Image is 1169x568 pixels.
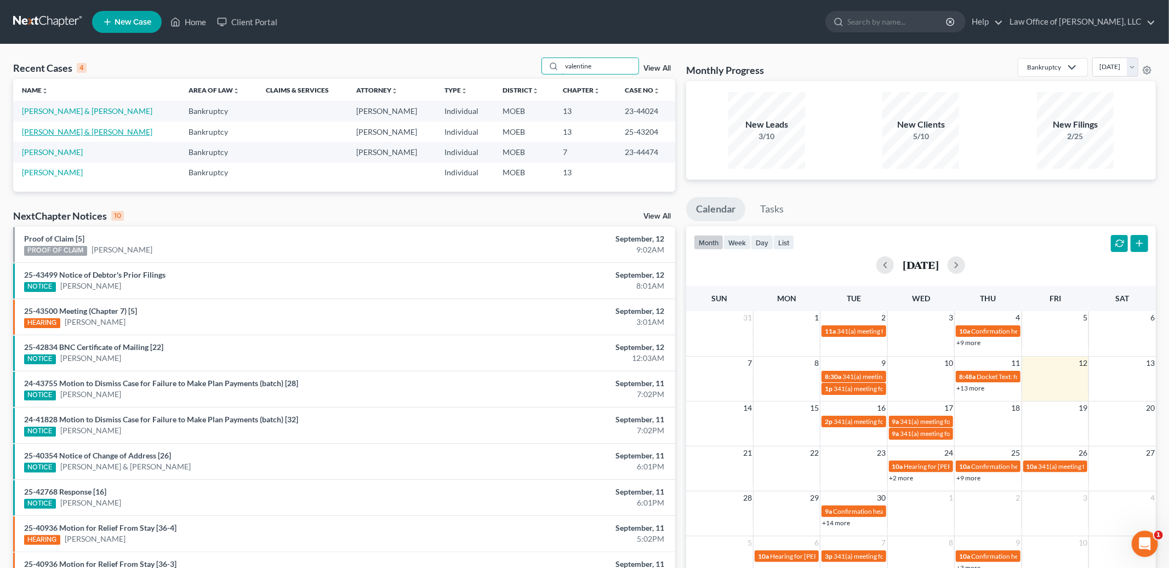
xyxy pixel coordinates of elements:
span: 9 [881,357,887,370]
td: [PERSON_NAME] [347,142,436,162]
span: 14 [742,401,753,415]
span: New Case [115,18,151,26]
span: 1 [1154,531,1163,540]
span: 2 [881,311,887,324]
td: Bankruptcy [180,142,257,162]
span: 10a [959,327,970,335]
span: 8:30a [825,372,841,381]
span: 24 [943,446,954,460]
a: 25-43500 Meeting (Chapter 7) [5] [24,306,137,315]
span: 16 [876,401,887,415]
span: 3 [1082,491,1088,504]
a: Attorneyunfold_more [356,86,398,94]
span: 10a [959,462,970,471]
a: 25-40354 Notice of Change of Address [26] [24,451,171,460]
div: 3:01AM [458,317,664,328]
span: 10 [943,357,954,370]
td: MOEB [494,122,554,142]
span: Sat [1115,294,1129,303]
i: unfold_more [594,88,600,94]
td: 23-44474 [616,142,675,162]
div: September, 11 [458,523,664,533]
span: Confirmation hearing for [PERSON_NAME] & [PERSON_NAME] [971,552,1154,560]
iframe: Intercom live chat [1132,531,1158,557]
a: 25-40936 Motion for Relief From Stay [36-4] [24,523,176,532]
span: 5 [746,536,753,549]
a: Chapterunfold_more [563,86,600,94]
a: Area of Lawunfold_more [189,86,239,94]
a: Typeunfold_more [444,86,467,94]
div: 4 [77,63,87,73]
div: Bankruptcy [1027,62,1061,72]
span: 29 [809,491,820,504]
td: MOEB [494,163,554,183]
span: Sun [712,294,728,303]
div: HEARING [24,318,60,328]
td: Bankruptcy [180,163,257,183]
span: 8:48a [959,372,976,381]
span: 341(a) meeting for [PERSON_NAME] [834,385,939,393]
span: 341(a) meeting for [PERSON_NAME] [842,372,948,381]
span: 341(a) meeting for [PERSON_NAME] [834,417,939,426]
a: Case Nounfold_more [625,86,660,94]
span: 13 [1145,357,1156,370]
span: 10a [758,552,769,560]
span: Tue [847,294,861,303]
th: Claims & Services [257,79,347,101]
a: Help [966,12,1003,32]
a: Calendar [686,197,745,221]
a: [PERSON_NAME] & [PERSON_NAME] [22,106,152,116]
span: 1p [825,385,832,393]
span: 6 [813,536,820,549]
span: 341(a) meeting for [PERSON_NAME] [900,417,1006,426]
span: 10a [959,552,970,560]
span: 10a [892,462,903,471]
div: 5/10 [882,131,959,142]
a: 25-42834 BNC Certificate of Mailing [22] [24,342,163,352]
div: Recent Cases [13,61,87,74]
button: list [773,235,794,250]
span: 341(a) meeting for [PERSON_NAME] [834,552,939,560]
span: 28 [742,491,753,504]
span: Confirmation hearing for [PERSON_NAME] & [PERSON_NAME] [833,507,1016,515]
div: NOTICE [24,427,56,437]
div: New Leads [728,118,805,131]
td: [PERSON_NAME] [347,101,436,121]
div: September, 11 [458,450,664,461]
i: unfold_more [391,88,398,94]
span: Hearing for [PERSON_NAME] & [PERSON_NAME] [904,462,1048,471]
div: 12:03AM [458,353,664,364]
a: [PERSON_NAME] [60,425,121,436]
a: [PERSON_NAME] [22,168,83,177]
span: Thu [980,294,996,303]
span: Confirmation hearing for [PERSON_NAME] & [PERSON_NAME] [971,327,1154,335]
span: 9a [825,507,832,515]
td: 13 [554,101,616,121]
div: NOTICE [24,354,56,364]
a: [PERSON_NAME] [92,244,152,255]
a: Districtunfold_more [503,86,539,94]
span: 7 [746,357,753,370]
div: NextChapter Notices [13,209,124,222]
div: September, 11 [458,378,664,389]
h3: Monthly Progress [686,64,764,77]
span: 9a [892,417,899,426]
span: 341(a) meeting for [PERSON_NAME] [837,327,943,335]
i: unfold_more [532,88,539,94]
a: Tasks [750,197,794,221]
div: 5:02PM [458,533,664,544]
div: September, 12 [458,269,664,280]
span: 8 [948,536,954,549]
a: [PERSON_NAME] [65,317,126,328]
a: View All [643,65,671,72]
div: HEARING [24,535,60,545]
span: 3 [948,311,954,324]
span: 17 [943,401,954,415]
span: 12 [1077,357,1088,370]
a: Proof of Claim [5] [24,234,84,243]
span: 26 [1077,446,1088,460]
span: 21 [742,446,753,460]
td: Bankruptcy [180,122,257,142]
span: 10a [1027,462,1037,471]
div: 3/10 [728,131,805,142]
